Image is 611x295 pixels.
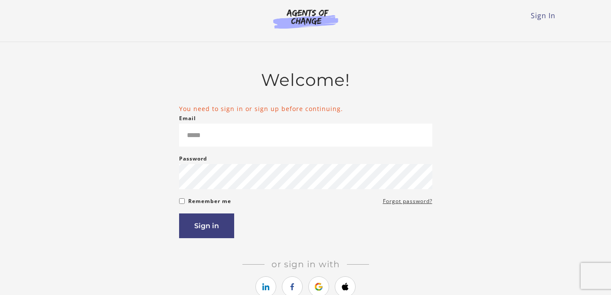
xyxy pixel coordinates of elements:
[264,9,347,29] img: Agents of Change Logo
[179,213,234,238] button: Sign in
[188,196,231,206] label: Remember me
[531,11,555,20] a: Sign In
[265,259,347,269] span: Or sign in with
[383,196,432,206] a: Forgot password?
[179,104,432,113] li: You need to sign in or sign up before continuing.
[179,113,196,124] label: Email
[179,70,432,90] h2: Welcome!
[179,154,207,164] label: Password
